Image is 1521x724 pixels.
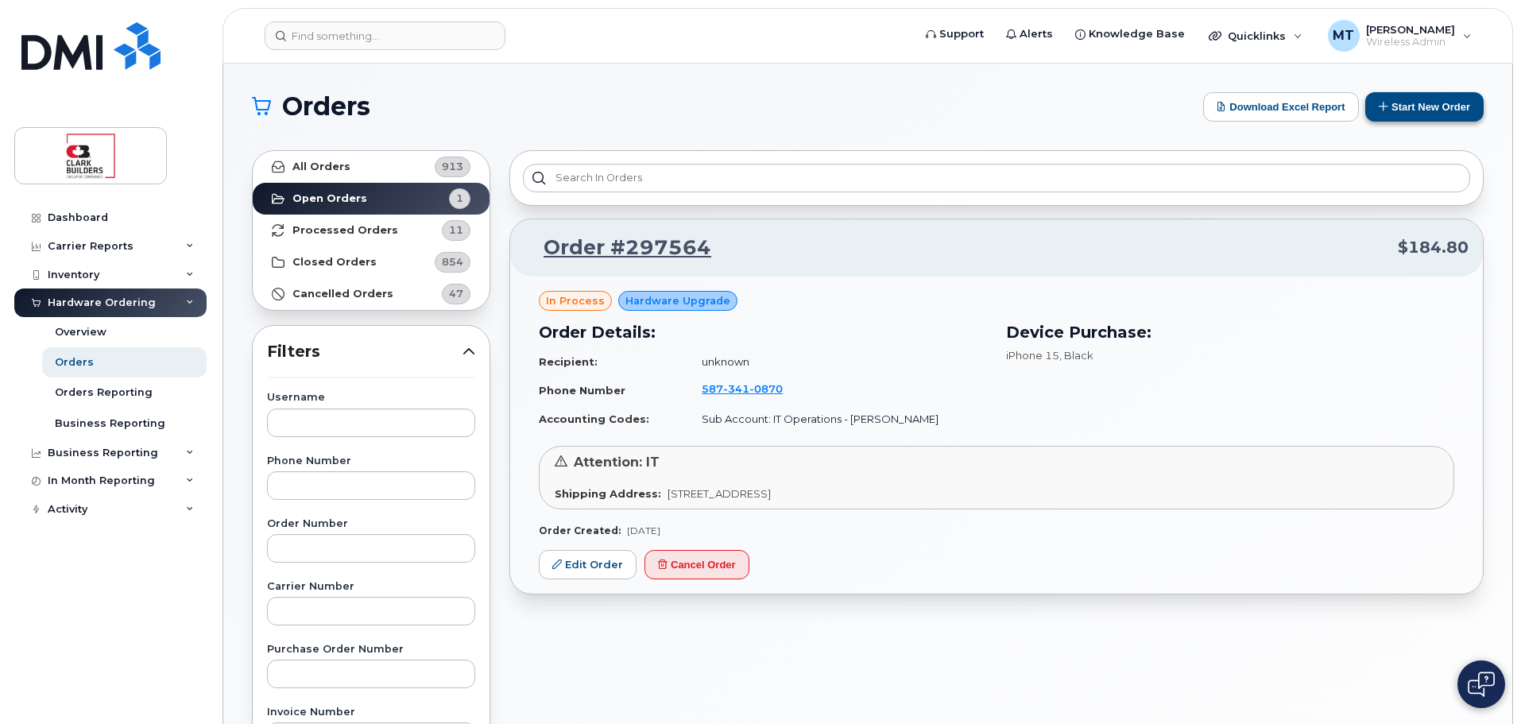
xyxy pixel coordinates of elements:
[1006,320,1454,344] h3: Device Purchase:
[267,645,475,655] label: Purchase Order Number
[539,412,649,425] strong: Accounting Codes:
[524,234,711,262] a: Order #297564
[539,525,621,536] strong: Order Created:
[749,382,783,395] span: 0870
[555,487,661,500] strong: Shipping Address:
[1398,236,1469,259] span: $184.80
[546,293,605,308] span: in process
[253,151,490,183] a: All Orders913
[702,382,802,395] a: 5873410870
[292,256,377,269] strong: Closed Orders
[723,382,749,395] span: 341
[687,348,987,376] td: unknown
[644,550,749,579] button: Cancel Order
[253,183,490,215] a: Open Orders1
[442,159,463,174] span: 913
[267,707,475,718] label: Invoice Number
[1006,349,1059,362] span: iPhone 15
[292,224,398,237] strong: Processed Orders
[292,161,350,173] strong: All Orders
[627,525,660,536] span: [DATE]
[456,191,463,206] span: 1
[1365,92,1484,122] button: Start New Order
[625,293,730,308] span: Hardware Upgrade
[442,254,463,269] span: 854
[539,550,637,579] a: Edit Order
[267,456,475,467] label: Phone Number
[1059,349,1093,362] span: , Black
[702,382,783,395] span: 587
[267,393,475,403] label: Username
[523,164,1470,192] input: Search in orders
[282,95,370,118] span: Orders
[292,288,393,300] strong: Cancelled Orders
[449,286,463,301] span: 47
[1468,672,1495,697] img: Open chat
[253,215,490,246] a: Processed Orders11
[687,405,987,433] td: Sub Account: IT Operations - [PERSON_NAME]
[539,384,625,397] strong: Phone Number
[253,278,490,310] a: Cancelled Orders47
[267,519,475,529] label: Order Number
[539,355,598,368] strong: Recipient:
[1203,92,1359,122] button: Download Excel Report
[267,340,462,363] span: Filters
[539,320,987,344] h3: Order Details:
[253,246,490,278] a: Closed Orders854
[267,582,475,592] label: Carrier Number
[449,223,463,238] span: 11
[574,455,660,470] span: Attention: IT
[668,487,771,500] span: [STREET_ADDRESS]
[292,192,367,205] strong: Open Orders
